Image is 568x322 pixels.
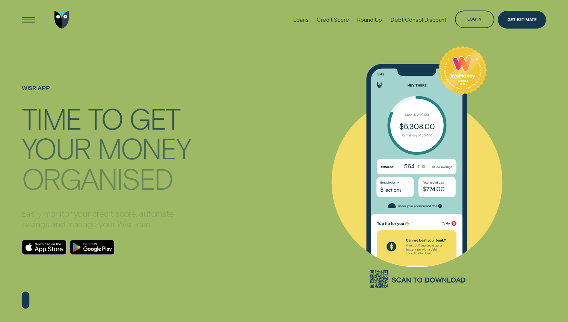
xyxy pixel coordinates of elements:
div: Round Up [357,17,382,23]
a: Download on the App Store [22,240,66,255]
img: Wisr [54,11,69,29]
div: YOUR [22,134,91,162]
button: Open Menu [20,11,37,29]
div: Credit Score [317,17,349,23]
div: Loans [293,17,308,23]
div: ORGANISED [22,165,173,192]
div: Debt Consol Discount [390,17,447,23]
div: TO [88,104,122,132]
a: Get Estimate [498,11,547,29]
button: Log in [455,11,494,28]
h1: WISR APP [22,85,193,103]
h4: TIME TO GET YOUR MONEY ORGANISED [22,101,193,184]
a: Android App on Google Play [70,240,115,255]
div: GET [129,104,180,132]
div: TIME [22,104,81,132]
div: MONEY [97,134,190,162]
p: Easily monitor your credit score, automate savings and manage your Wisr loan. [22,208,193,230]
